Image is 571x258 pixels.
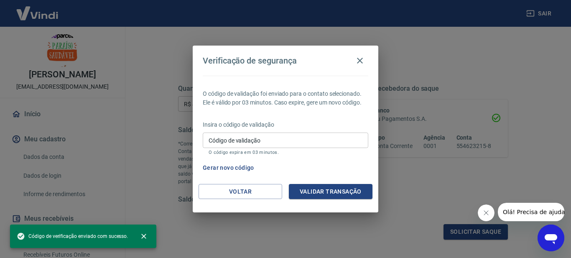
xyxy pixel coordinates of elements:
p: Insira o código de validação [203,120,368,129]
p: O código expira em 03 minutos. [209,150,362,155]
p: O código de validação foi enviado para o contato selecionado. Ele é válido por 03 minutos. Caso e... [203,89,368,107]
h4: Verificação de segurança [203,56,297,66]
iframe: Mensagem da empresa [498,203,564,221]
button: Validar transação [289,184,372,199]
button: Gerar novo código [199,160,257,176]
iframe: Botão para abrir a janela de mensagens [538,225,564,251]
span: Código de verificação enviado com sucesso. [17,232,128,240]
iframe: Fechar mensagem [478,204,495,221]
button: Voltar [199,184,282,199]
span: Olá! Precisa de ajuda? [5,6,70,13]
button: close [135,227,153,245]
